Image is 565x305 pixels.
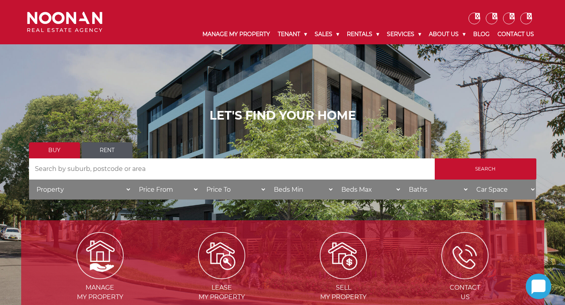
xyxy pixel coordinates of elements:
[383,24,425,44] a: Services
[29,158,435,180] input: Search by suburb, postcode or area
[27,12,102,33] img: Noonan Real Estate Agency
[29,109,536,123] h1: LET'S FIND YOUR HOME
[283,283,403,302] span: Sell my Property
[82,142,133,158] a: Rent
[425,24,469,44] a: About Us
[469,24,494,44] a: Blog
[199,24,274,44] a: Manage My Property
[435,158,536,180] input: Search
[405,251,525,301] a: ContactUs
[274,24,311,44] a: Tenant
[494,24,538,44] a: Contact Us
[162,283,282,302] span: Lease my Property
[320,232,367,279] img: Sell my property
[283,251,403,301] a: Sellmy Property
[162,251,282,301] a: Leasemy Property
[343,24,383,44] a: Rentals
[198,232,245,279] img: Lease my property
[405,283,525,302] span: Contact Us
[40,283,160,302] span: Manage my Property
[77,232,124,279] img: Manage my Property
[311,24,343,44] a: Sales
[441,232,488,279] img: ICONS
[29,142,80,158] a: Buy
[40,251,160,301] a: Managemy Property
